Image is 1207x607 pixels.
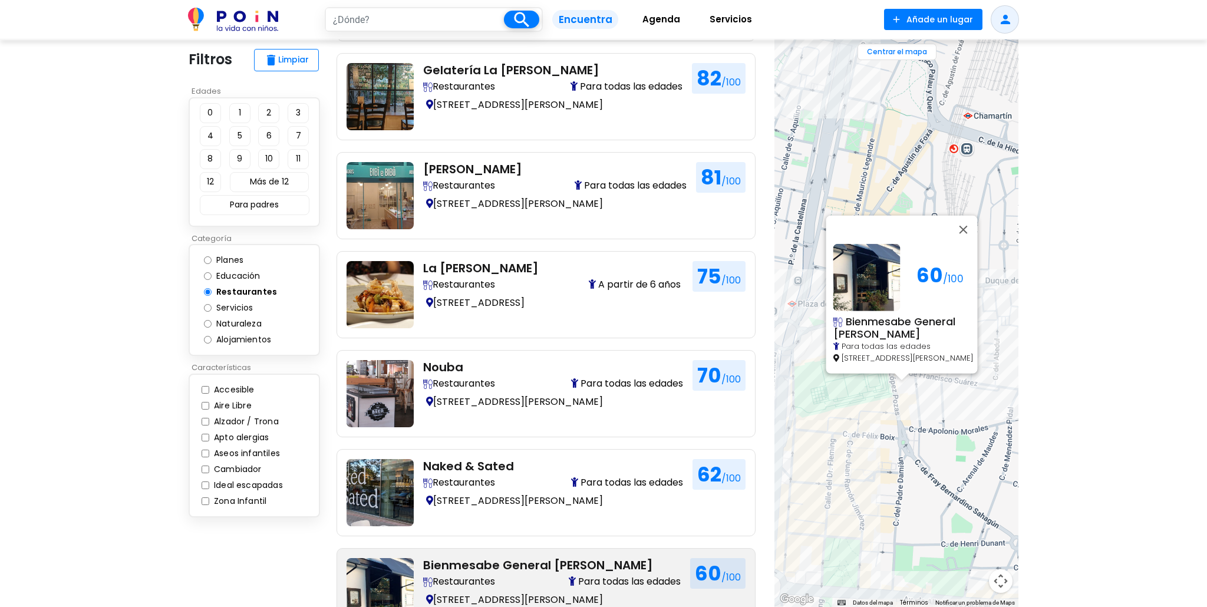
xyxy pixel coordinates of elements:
button: 11 [288,149,309,169]
h1: 81 [696,162,746,193]
input: ¿Dónde? [326,8,504,31]
img: gelateria-la-romana-rosario-pino [347,63,414,130]
p: [STREET_ADDRESS][PERSON_NAME] [423,96,682,113]
p: [STREET_ADDRESS][PERSON_NAME] [423,393,683,410]
a: Encuentra [543,5,627,34]
a: gelateria-la-romana-rosario-pino Gelatería La [PERSON_NAME] Descubre restaurantes family-friendly... [347,63,746,130]
button: 2 [258,103,279,123]
img: la-maruca-castellana [347,261,414,328]
span: /100 [721,75,741,89]
label: Planes [213,254,255,266]
img: Descubre restaurantes family-friendly con zonas infantiles, tronas, menús para niños y espacios a... [423,479,433,488]
button: 4 [200,126,221,146]
span: Encuentra [552,10,618,29]
button: 7 [288,126,309,146]
a: naked-and-sated Naked & Sated Descubre restaurantes family-friendly con zonas infantiles, tronas,... [347,459,746,526]
button: Datos del mapa [853,599,893,607]
p: Edades [189,85,327,97]
button: 5 [229,126,250,146]
h1: 60 [903,263,978,287]
button: Controles de visualización del mapa [989,569,1013,593]
a: la-maruca-castellana La [PERSON_NAME] Descubre restaurantes family-friendly con zonas infantiles,... [347,261,746,328]
span: Para todas las edades [569,575,681,589]
span: /100 [721,273,741,287]
a: Agenda [628,5,695,34]
button: 12 [200,172,221,192]
span: Restaurantes [423,377,495,391]
p: Categoría [189,233,327,245]
p: [STREET_ADDRESS][PERSON_NAME] [833,352,978,364]
span: /100 [721,471,741,485]
h1: 75 [692,261,746,292]
img: Descubre restaurantes family-friendly con zonas infantiles, tronas, menús para niños y espacios a... [423,182,433,191]
a: Abre esta zona en Google Maps (se abre en una nueva ventana) [777,592,816,607]
label: Aire Libre [211,400,252,412]
img: Descubre restaurantes family-friendly con zonas infantiles, tronas, menús para niños y espacios a... [423,83,433,92]
span: /100 [721,372,741,386]
button: 9 [229,149,250,169]
h2: La [PERSON_NAME] [423,261,683,275]
button: 0 [200,103,221,123]
span: /100 [943,271,964,285]
h2: Bienmesabe General [PERSON_NAME] [423,558,681,572]
a: bibi-e-bibo [PERSON_NAME] Descubre restaurantes family-friendly con zonas infantiles, tronas, men... [347,162,746,229]
label: Alojamientos [213,334,283,346]
button: 6 [258,126,279,146]
img: nouba [347,360,414,427]
span: A partir de 6 años [589,278,683,292]
button: Centrar el mapa [858,44,936,60]
button: 8 [200,149,221,169]
span: Para todas las edades [575,179,687,193]
h1: 60 [690,558,746,589]
label: Zona Infantil [211,495,266,507]
label: Educación [213,270,272,282]
p: [STREET_ADDRESS][PERSON_NAME] [423,195,687,212]
button: Para padres [200,195,309,215]
p: [STREET_ADDRESS] [423,294,683,311]
label: Accesible [211,384,255,396]
span: /100 [721,174,741,188]
button: Cerrar [949,215,978,243]
a: Servicios [695,5,767,34]
a: nouba Nouba Descubre restaurantes family-friendly con zonas infantiles, tronas, menús para niños ... [347,360,746,427]
button: 10 [258,149,279,169]
img: Descubre restaurantes family-friendly con zonas infantiles, tronas, menús para niños y espacios a... [423,578,433,587]
p: Para todas las edades [833,341,978,352]
span: delete [264,53,278,67]
label: Alzador / Trona [211,415,279,428]
span: Para todas las edades [571,377,683,391]
span: Bienmesabe General [PERSON_NAME] [833,314,955,341]
img: Descubre restaurantes family-friendly con zonas infantiles, tronas, menús para niños y espacios a... [833,318,843,327]
a: Notificar un problema de Maps [935,599,1015,606]
label: Aseos infantiles [211,447,280,460]
img: Descubre restaurantes family-friendly con zonas infantiles, tronas, menús para niños y espacios a... [423,281,433,290]
h2: [PERSON_NAME] [423,162,687,176]
button: 3 [288,103,309,123]
button: Más de 12 [230,172,309,192]
span: Restaurantes [423,476,495,490]
h1: 62 [692,459,746,490]
button: Combinaciones de teclas [837,599,846,607]
span: Servicios [704,10,757,29]
h1: 70 [692,360,746,391]
h1: 82 [692,63,746,94]
h2: Naked & Sated [423,459,683,473]
button: 1 [229,103,250,123]
button: Añade un lugar [884,9,982,30]
span: Agenda [637,10,685,29]
label: Servicios [213,302,265,314]
img: Google [777,592,816,607]
span: Para todas las edades [571,476,683,490]
label: Restaurantes [213,286,289,298]
p: Características [189,362,327,374]
label: Naturaleza [213,318,273,330]
a: bienmesabe-general-lopez-pozas 60/100 Descubre restaurantes family-friendly con zonas infantiles,... [833,243,978,364]
img: naked-and-sated [347,459,414,526]
span: Restaurantes [423,278,495,292]
button: deleteLimpiar [254,49,319,71]
label: Cambiador [211,463,262,476]
h2: Nouba [423,360,683,374]
i: search [512,9,532,30]
img: bibi-e-bibo [347,162,414,229]
h2: Gelatería La [PERSON_NAME] [423,63,682,77]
